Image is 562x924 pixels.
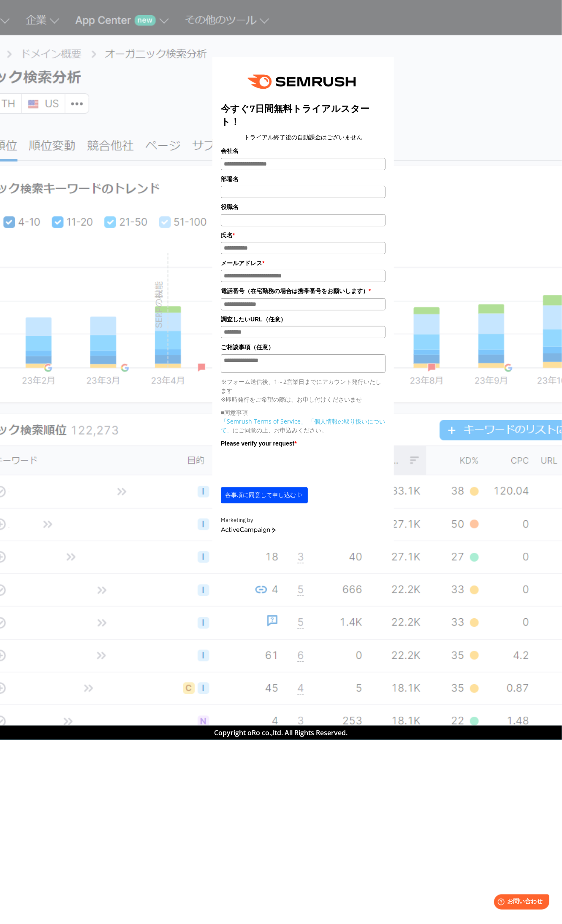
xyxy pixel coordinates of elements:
button: 各事項に同意して申し込む ▷ [221,487,308,503]
iframe: reCAPTCHA [221,450,349,483]
label: 会社名 [221,146,386,155]
iframe: Help widget launcher [487,891,553,915]
a: 「Semrush Terms of Service」 [221,417,307,425]
label: 調査したいURL（任意） [221,315,386,324]
a: 「個人情報の取り扱いについて」 [221,417,385,434]
img: e6a379fe-ca9f-484e-8561-e79cf3a04b3f.png [242,65,365,98]
label: 氏名 [221,231,386,240]
p: ※フォーム送信後、1～2営業日までにアカウント発行いたします ※即時発行をご希望の際は、お申し付けくださいませ [221,377,386,404]
p: にご同意の上、お申込みください。 [221,417,386,435]
label: 部署名 [221,174,386,184]
label: ご相談事項（任意） [221,342,386,352]
span: Copyright oRo co.,ltd. All Rights Reserved. [214,728,348,737]
center: トライアル終了後の自動課金はございません [221,133,386,142]
p: ■同意事項 [221,408,386,417]
label: 役職名 [221,202,386,212]
label: メールアドレス [221,258,386,268]
label: 電話番号（在宅勤務の場合は携帯番号をお願いします） [221,286,386,296]
title: 今すぐ7日間無料トライアルスタート！ [221,102,386,128]
div: Marketing by [221,516,386,525]
label: Please verify your request [221,439,386,448]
